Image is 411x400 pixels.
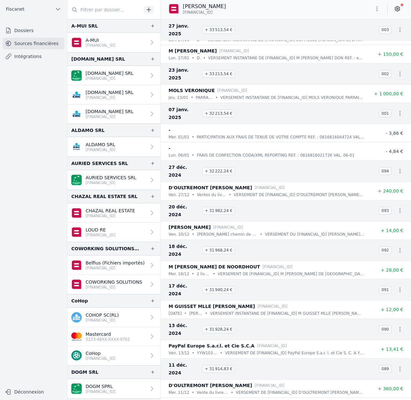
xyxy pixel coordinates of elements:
div: • [260,231,262,238]
div: • [216,94,218,101]
img: CBC_CREGBEBB.png [71,109,82,119]
span: Fiscanet [6,6,24,12]
a: COWORKING SOLUTIONS [FINANCIAL_ID] [67,275,160,294]
div: • [229,192,231,198]
p: ven. 27/12 [169,192,189,198]
span: 093 [379,207,392,215]
p: ALDAMO SRL [86,141,115,148]
span: + 31 928,24 € [202,325,235,333]
p: [FINANCIAL_ID] [86,147,115,152]
span: 089 [379,365,392,373]
p: A-MUI [86,37,115,43]
p: - [169,126,170,134]
p: mer. 01/01 [169,134,189,140]
div: • [192,271,194,277]
p: VERSEMENT DE [FINANCIAL_ID] PayPal Europe S.a.r. l. et Cie S. C. A YYW1038917099794/PAYPAL REF. :... [225,350,364,356]
a: Sources financières [3,38,65,49]
span: + 32 213,54 € [202,110,235,117]
span: + 31 982,24 € [202,207,235,215]
a: A-MUI [FINANCIAL_ID] [67,33,160,52]
p: ven. 20/12 [169,231,189,238]
p: YYW1038917099794/PAYPAL [197,350,218,356]
div: [DOMAIN_NAME] SRL [71,55,125,63]
img: belfius.png [71,227,82,237]
a: Belfius (Fichiers importés) [FINANCIAL_ID] [67,255,160,275]
p: M GUISSET MLLE [PERSON_NAME] [169,302,255,310]
div: • [192,152,194,159]
p: [DOMAIN_NAME] SRL [86,70,134,76]
div: DOGM SRL [71,368,99,376]
p: DON [197,55,201,61]
p: VERSEMENT DE [FINANCIAL_ID] D'OULTREMONT [PERSON_NAME] du livre Sacres chiens de nois voisins. VE... [234,192,364,198]
span: + 33 213,54 € [202,70,235,78]
a: CHAZAL REAL ESTATE [FINANCIAL_ID] [67,203,160,223]
span: 094 [379,167,392,175]
span: 27 déc. 2024 [169,163,200,179]
p: [FINANCIAL_ID] [258,303,288,310]
p: [FINANCIAL_ID] [255,184,285,191]
span: 002 [379,70,392,78]
p: lun. 06/01 [169,152,189,159]
img: belfius.png [71,279,82,289]
a: AURIED SERVICES SRL [FINANCIAL_ID] [67,170,160,190]
p: CoHop [86,350,115,357]
p: [DOMAIN_NAME] SRL [86,108,134,115]
div: • [192,192,194,198]
div: • [213,271,215,277]
a: [DOMAIN_NAME] SRL [FINANCIAL_ID] [67,104,160,124]
div: CHAZAL REAL ESTATE SRL [71,193,137,200]
p: lun. 27/01 [169,55,189,61]
span: 17 déc. 2024 [169,282,200,298]
div: A-MUI SRL [71,22,98,30]
div: • [231,389,233,396]
p: Ventes du livre Sacres chiens de nois voisins. [197,192,226,198]
p: [PERSON_NAME] chemin de [GEOGRAPHIC_DATA] 192/2 1300 Wavre Sainte fete de [DATE][PERSON_NAME] & c... [197,231,257,238]
a: [DOMAIN_NAME] SRL [FINANCIAL_ID] [67,66,160,85]
span: 07 janv. 2025 [169,106,200,121]
div: • [192,134,194,140]
p: COWORKING SOLUTIONS [86,279,142,285]
a: LOUD RE [FINANCIAL_ID] [67,223,160,242]
p: VERSEMENT INSTANTANE DE [FINANCIAL_ID] M [PERSON_NAME] DON REF. : e62d207eb9ca46f1a7174fb4111de1b... [208,55,364,61]
img: BNP_BE_BUSINESS_GEBABEBB.png [71,383,82,394]
p: D'OULTREMONT [PERSON_NAME] [169,184,252,192]
img: belfius-1.png [169,4,179,14]
div: • [192,55,194,61]
p: 5223-48XX-XXXX-9702 [86,337,130,342]
a: ALDAMO SRL [FINANCIAL_ID] [67,137,160,157]
div: • [192,231,194,238]
p: M [PERSON_NAME] DE NOORDHOUT [169,263,260,271]
p: [FINANCIAL_ID] [86,265,145,271]
p: [FINANCIAL_ID] [86,95,134,100]
div: CoHop [71,297,88,305]
button: Fiscanet [3,4,65,14]
p: PayPal Europe S.a.r.l. et Cie S.C.A [169,342,254,350]
p: [FINANCIAL_ID] [86,180,136,185]
button: Déconnexion [3,387,65,397]
div: • [191,94,193,101]
img: BNP_BE_BUSINESS_GEBABEBB.png [71,70,82,81]
p: mer. 18/12 [169,271,189,277]
span: + 1 000,00 € [374,91,403,96]
img: imageedit_2_6530439554.png [71,331,82,342]
div: AURIED SERVICES SRL [71,159,128,167]
p: CHAZAL REAL ESTATE [86,207,135,214]
p: Mastercard [86,331,130,337]
img: belfius.png [71,208,82,218]
p: [PERSON_NAME] [183,3,226,10]
span: + 360,00 € [378,386,403,391]
img: KBC_BRUSSELS_KREDBEBB.png [71,142,82,152]
p: [DOMAIN_NAME] SRL [86,89,134,96]
p: [FINANCIAL_ID] [86,114,134,119]
span: 092 [379,246,392,254]
p: VERSEMENT DU [FINANCIAL_ID] [PERSON_NAME] [PERSON_NAME] chemin de [GEOGRAPHIC_DATA] 192/2 1300 Wa... [265,231,364,238]
a: Mastercard 5223-48XX-XXXX-9702 [67,327,160,346]
span: - 4,84 € [386,149,403,154]
span: 091 [379,286,392,294]
a: Intégrations [3,51,65,62]
span: + 31 914,83 € [202,365,235,373]
span: + 31 940,24 € [202,286,235,294]
p: [FINANCIAL_ID] [86,232,115,238]
span: - 3,86 € [386,131,403,136]
p: PARTICIPATION AUX FRAIS DE TENUE DE VOTRE COMPTE REF. : 0816816044724 VAL. 01-01 [197,134,364,140]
